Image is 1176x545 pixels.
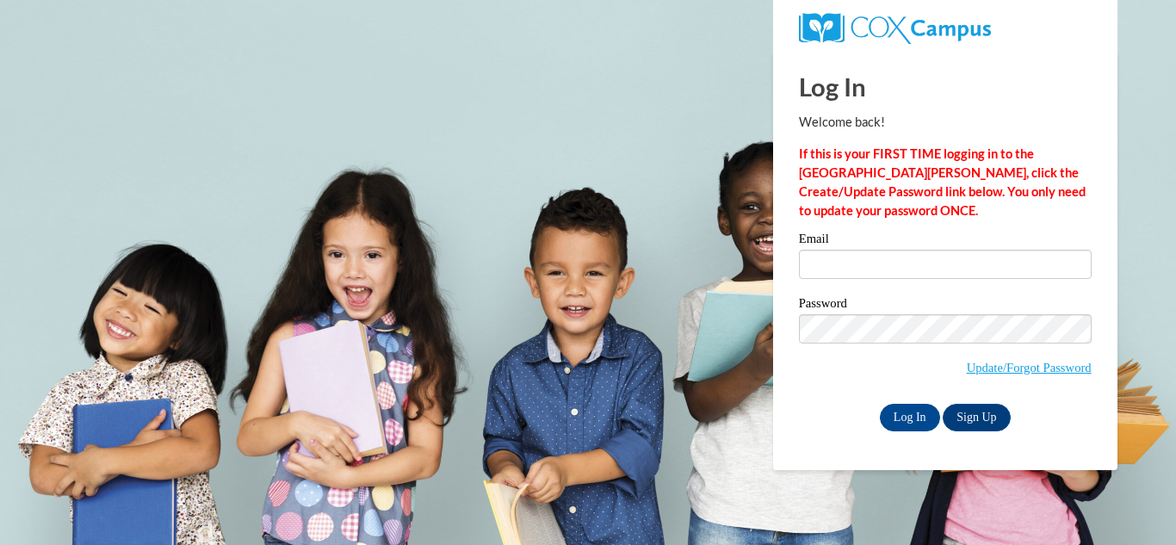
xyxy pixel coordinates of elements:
[799,113,1092,132] p: Welcome back!
[799,20,991,34] a: COX Campus
[967,361,1092,375] a: Update/Forgot Password
[880,404,940,431] input: Log In
[943,404,1010,431] a: Sign Up
[799,146,1086,218] strong: If this is your FIRST TIME logging in to the [GEOGRAPHIC_DATA][PERSON_NAME], click the Create/Upd...
[799,69,1092,104] h1: Log In
[799,232,1092,250] label: Email
[799,297,1092,314] label: Password
[799,13,991,44] img: COX Campus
